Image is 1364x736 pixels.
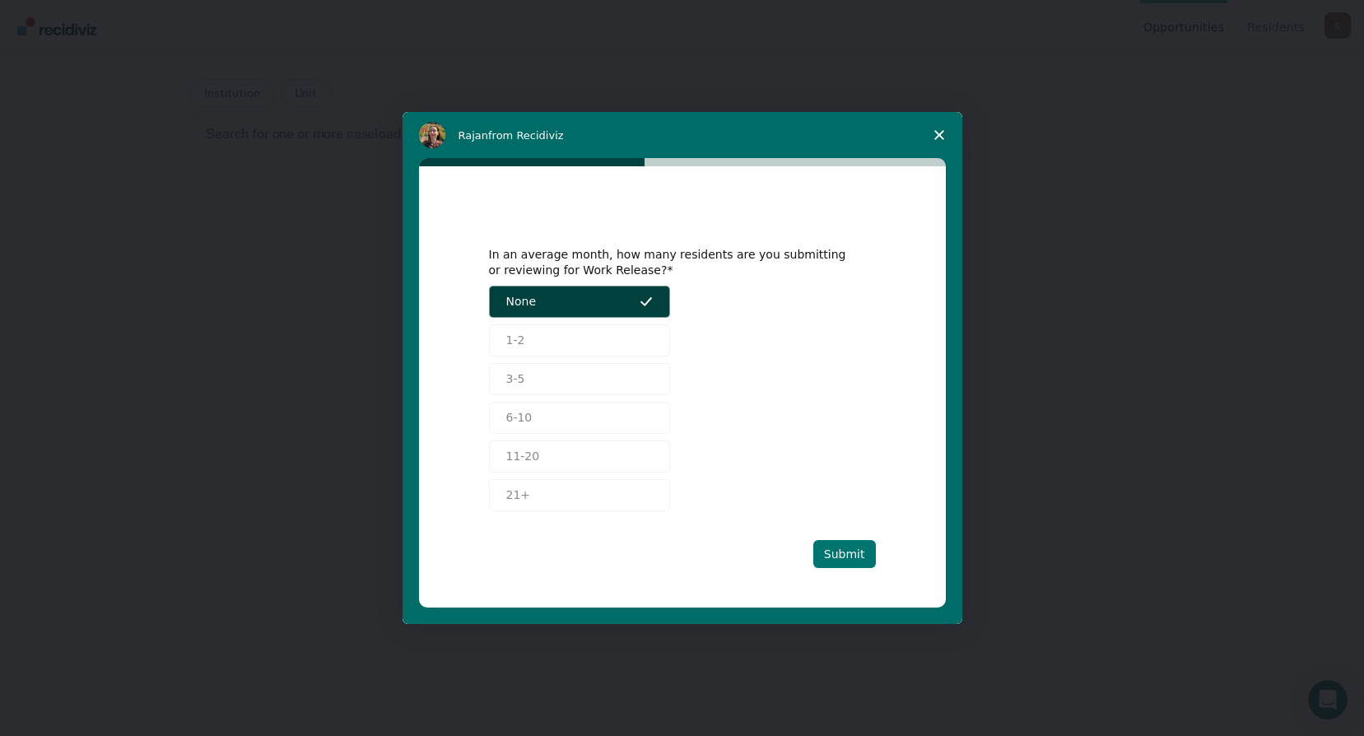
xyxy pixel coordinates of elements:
span: 3-5 [506,370,525,388]
button: 6-10 [489,402,670,434]
button: 3-5 [489,363,670,395]
span: 21+ [506,487,531,504]
button: Submit [813,540,876,568]
button: None [489,286,670,318]
button: 11-20 [489,440,670,473]
span: 1-2 [506,332,525,349]
span: Close survey [916,112,962,158]
span: None [506,293,537,310]
div: In an average month, how many residents are you submitting or reviewing for Work Release? [489,247,851,277]
span: Rajan [459,129,489,142]
img: Profile image for Rajan [419,122,445,148]
span: 6-10 [506,409,533,426]
span: from Recidiviz [488,129,564,142]
button: 21+ [489,479,670,511]
button: 1-2 [489,324,670,356]
span: 11-20 [506,448,540,465]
